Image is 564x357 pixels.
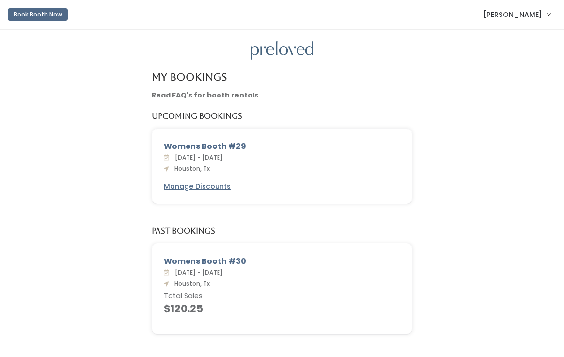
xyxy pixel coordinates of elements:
a: Read FAQ's for booth rentals [152,90,258,100]
h5: Past Bookings [152,227,215,236]
span: Houston, Tx [171,164,210,173]
h6: Total Sales [164,292,400,300]
h4: $120.25 [164,303,400,314]
button: Book Booth Now [8,8,68,21]
h5: Upcoming Bookings [152,112,242,121]
div: Womens Booth #29 [164,141,400,152]
a: Book Booth Now [8,4,68,25]
div: Womens Booth #30 [164,256,400,267]
h4: My Bookings [152,71,227,82]
a: [PERSON_NAME] [473,4,560,25]
img: preloved logo [251,41,313,60]
span: [DATE] - [DATE] [171,153,223,162]
a: Manage Discounts [164,181,231,192]
span: [PERSON_NAME] [483,9,542,20]
u: Manage Discounts [164,181,231,191]
span: [DATE] - [DATE] [171,268,223,276]
span: Houston, Tx [171,279,210,288]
